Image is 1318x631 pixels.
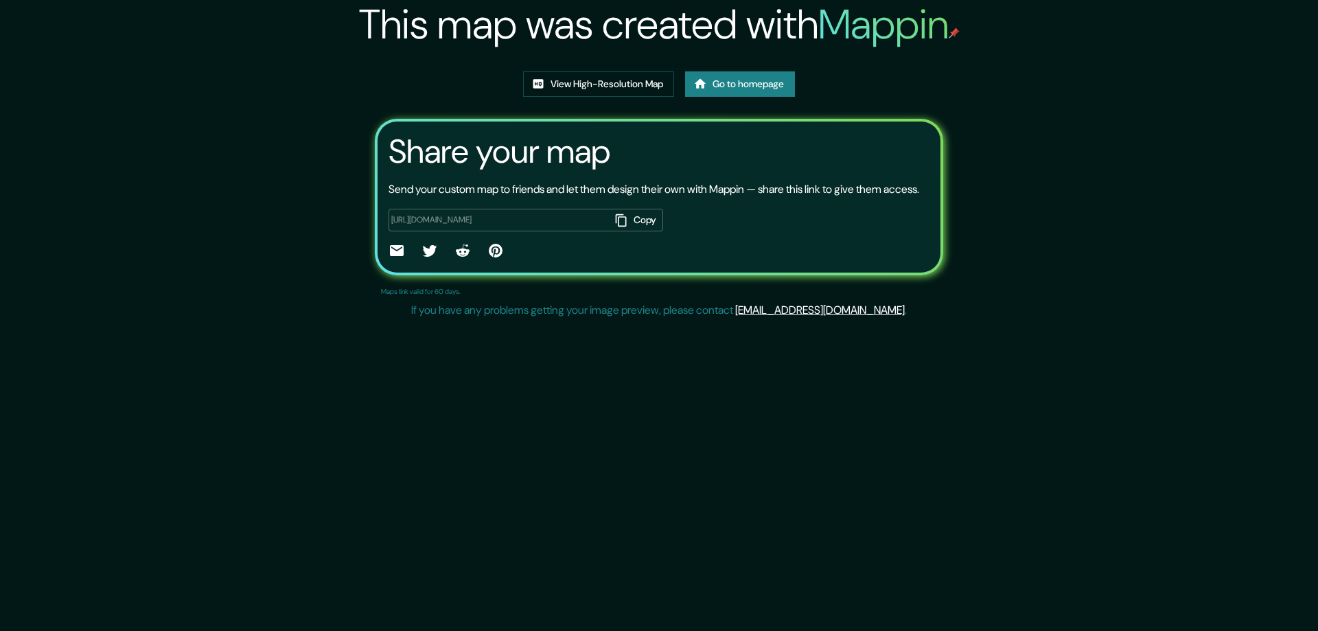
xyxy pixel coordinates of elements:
a: View High-Resolution Map [523,71,674,97]
p: Maps link valid for 60 days. [381,286,461,297]
p: If you have any problems getting your image preview, please contact . [411,302,907,319]
a: [EMAIL_ADDRESS][DOMAIN_NAME] [735,303,905,317]
img: mappin-pin [949,27,960,38]
a: Go to homepage [685,71,795,97]
h3: Share your map [389,133,610,171]
p: Send your custom map to friends and let them design their own with Mappin — share this link to gi... [389,181,919,198]
button: Copy [610,209,663,231]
